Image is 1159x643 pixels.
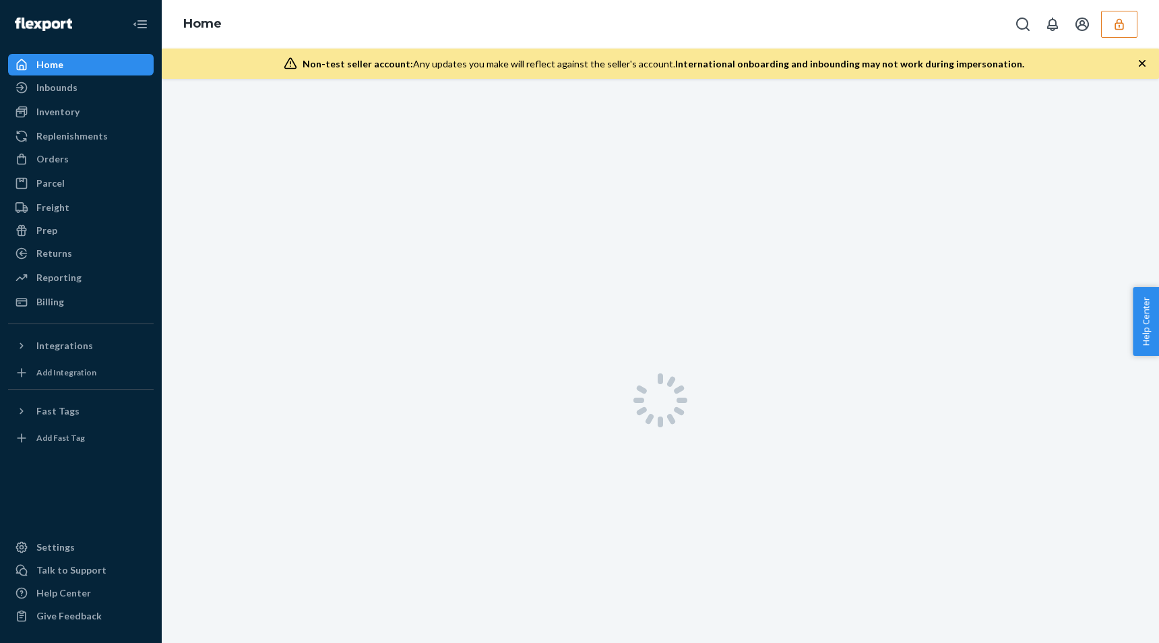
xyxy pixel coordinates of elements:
[8,362,154,384] a: Add Integration
[8,427,154,449] a: Add Fast Tag
[8,77,154,98] a: Inbounds
[36,609,102,623] div: Give Feedback
[8,220,154,241] a: Prep
[303,58,413,69] span: Non-test seller account:
[183,16,222,31] a: Home
[36,367,96,378] div: Add Integration
[1133,287,1159,356] button: Help Center
[36,295,64,309] div: Billing
[36,177,65,190] div: Parcel
[8,173,154,194] a: Parcel
[8,582,154,604] a: Help Center
[8,559,154,581] button: Talk to Support
[36,58,63,71] div: Home
[127,11,154,38] button: Close Navigation
[36,105,80,119] div: Inventory
[36,271,82,284] div: Reporting
[36,129,108,143] div: Replenishments
[36,586,91,600] div: Help Center
[8,148,154,170] a: Orders
[36,247,72,260] div: Returns
[1009,11,1036,38] button: Open Search Box
[8,291,154,313] a: Billing
[8,267,154,288] a: Reporting
[36,432,85,443] div: Add Fast Tag
[8,101,154,123] a: Inventory
[8,335,154,357] button: Integrations
[8,125,154,147] a: Replenishments
[36,201,69,214] div: Freight
[36,563,106,577] div: Talk to Support
[8,197,154,218] a: Freight
[36,81,77,94] div: Inbounds
[36,541,75,554] div: Settings
[675,58,1024,69] span: International onboarding and inbounding may not work during impersonation.
[303,57,1024,71] div: Any updates you make will reflect against the seller's account.
[8,54,154,75] a: Home
[1069,11,1096,38] button: Open account menu
[8,605,154,627] button: Give Feedback
[36,339,93,353] div: Integrations
[36,224,57,237] div: Prep
[8,400,154,422] button: Fast Tags
[36,404,80,418] div: Fast Tags
[1039,11,1066,38] button: Open notifications
[173,5,232,44] ol: breadcrumbs
[8,243,154,264] a: Returns
[8,537,154,558] a: Settings
[36,152,69,166] div: Orders
[15,18,72,31] img: Flexport logo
